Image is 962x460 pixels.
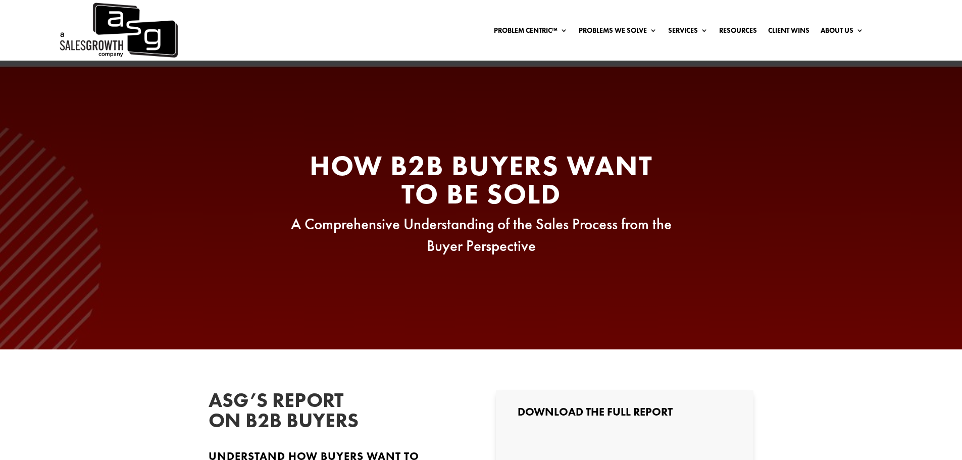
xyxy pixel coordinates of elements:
h3: Download the Full Report [518,406,732,423]
a: Client Wins [768,27,809,38]
span: A Comprehensive Understanding of the Sales Process from the Buyer Perspective [291,214,672,255]
span: How B2B Buyers Want To Be Sold [310,147,653,212]
a: Services [668,27,708,38]
a: Problem Centric™ [494,27,568,38]
a: About Us [821,27,864,38]
a: Resources [719,27,757,38]
span: ASG’s Report on B2B Buyers [209,387,359,433]
a: Problems We Solve [579,27,657,38]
